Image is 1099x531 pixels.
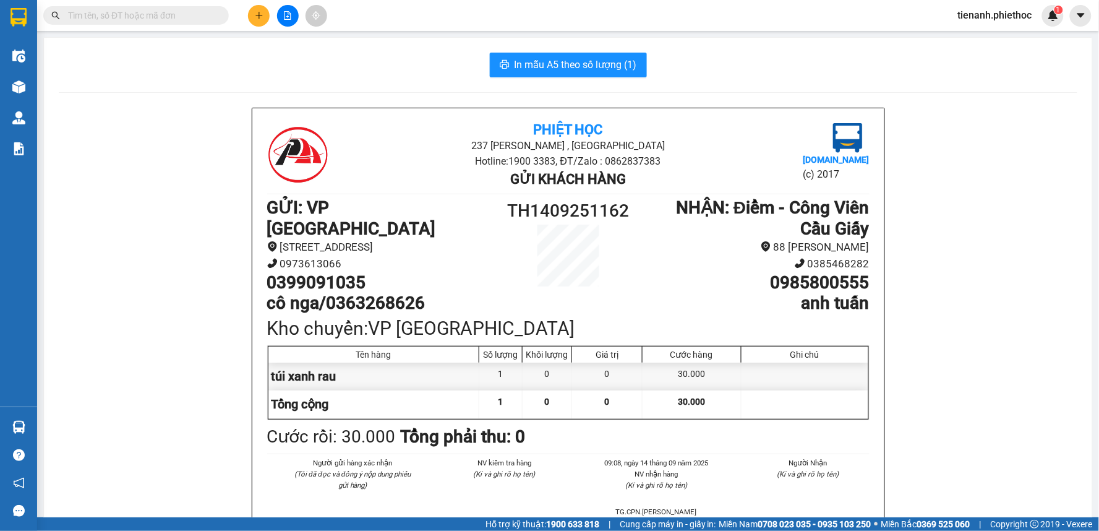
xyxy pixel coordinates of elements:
li: [STREET_ADDRESS] [267,239,493,256]
div: Kho chuyển: VP [GEOGRAPHIC_DATA] [267,314,870,343]
li: Người gửi hàng xác nhận [292,457,414,468]
span: In mẫu A5 theo số lượng (1) [515,57,637,72]
b: Tổng phải thu: 0 [401,426,526,447]
i: (Kí và ghi rõ họ tên) [625,481,687,490]
span: 0 [545,397,550,407]
b: Gửi khách hàng [510,171,626,187]
img: warehouse-icon [12,421,25,434]
li: (c) 2017 [803,166,869,182]
img: solution-icon [12,142,25,155]
strong: 0708 023 035 - 0935 103 250 [758,519,871,529]
span: message [13,505,25,517]
span: Miền Nam [719,517,871,531]
b: GỬI : VP [GEOGRAPHIC_DATA] [267,197,436,239]
li: 0385468282 [643,256,869,272]
li: Hotline: 1900 3383, ĐT/Zalo : 0862837383 [367,153,769,169]
span: caret-down [1075,10,1087,21]
i: (Tôi đã đọc và đồng ý nộp dung phiếu gửi hàng) [294,470,411,490]
span: | [609,517,610,531]
button: aim [306,5,327,27]
sup: 1 [1054,6,1063,14]
div: Cước rồi : 30.000 [267,423,396,451]
div: Ghi chú [745,350,865,360]
i: (Kí và ghi rõ họ tên) [777,470,839,478]
div: 0 [523,363,572,391]
div: 1 [479,363,523,391]
span: environment [761,241,771,252]
span: copyright [1030,520,1039,529]
h1: TH1409251162 [493,197,644,225]
span: environment [267,241,278,252]
button: printerIn mẫu A5 theo số lượng (1) [490,53,647,77]
li: 09:08, ngày 14 tháng 09 năm 2025 [596,457,718,468]
button: caret-down [1070,5,1092,27]
span: 30.000 [678,397,705,407]
span: 1 [1056,6,1061,14]
span: file-add [283,11,292,20]
img: logo.jpg [267,123,329,185]
span: plus [255,11,263,20]
div: Tên hàng [272,350,476,360]
span: aim [312,11,320,20]
div: Giá trị [575,350,639,360]
h1: anh tuấn [643,293,869,314]
span: printer [500,59,510,71]
span: tienanh.phiethoc [948,7,1042,23]
span: Miền Bắc [881,517,970,531]
span: ⚪️ [874,522,878,527]
b: [DOMAIN_NAME] [803,155,869,165]
li: 237 [PERSON_NAME] , [GEOGRAPHIC_DATA] [367,138,769,153]
input: Tìm tên, số ĐT hoặc mã đơn [68,9,214,22]
img: logo.jpg [833,123,863,153]
img: warehouse-icon [12,50,25,63]
span: phone [267,258,278,269]
li: NV nhận hàng [596,468,718,480]
div: Khối lượng [526,350,568,360]
span: 1 [498,397,503,407]
div: Số lượng [482,350,519,360]
img: warehouse-icon [12,80,25,93]
b: Phiệt Học [533,122,602,137]
span: question-circle [13,449,25,461]
li: 0973613066 [267,256,493,272]
span: | [980,517,981,531]
span: phone [795,258,805,269]
div: túi xanh rau [268,363,480,391]
button: file-add [277,5,299,27]
b: NHẬN : Điểm - Công Viên Cầu Giấy [676,197,869,239]
span: Hỗ trợ kỹ thuật: [485,517,599,531]
div: 30.000 [643,363,741,391]
span: Tổng cộng [272,397,329,412]
span: search [51,11,60,20]
img: icon-new-feature [1048,10,1059,21]
li: 88 [PERSON_NAME] [643,239,869,256]
img: warehouse-icon [12,111,25,124]
div: Cước hàng [646,350,737,360]
img: logo-vxr [11,8,27,27]
li: TG.CPN.[PERSON_NAME] [596,506,718,517]
li: Người Nhận [747,457,870,468]
h1: cô nga/0363268626 [267,293,493,314]
span: Cung cấp máy in - giấy in: [620,517,716,531]
strong: 1900 633 818 [546,519,599,529]
h1: 0985800555 [643,272,869,293]
div: 0 [572,363,643,391]
li: NV kiểm tra hàng [443,457,566,468]
strong: 0369 525 060 [917,519,970,529]
i: (Kí và ghi rõ họ tên) [474,470,536,478]
span: 0 [605,397,610,407]
button: plus [248,5,270,27]
span: notification [13,477,25,489]
h1: 0399091035 [267,272,493,293]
